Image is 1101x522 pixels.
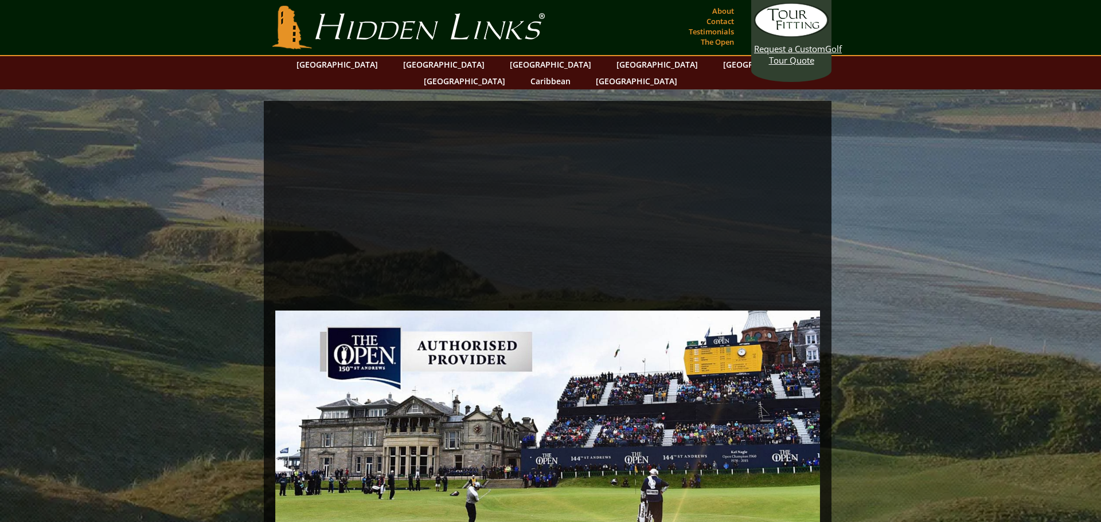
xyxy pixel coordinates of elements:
a: Caribbean [525,73,576,89]
a: Contact [704,13,737,29]
iframe: Sir-Nick-Favorite-memories-from-St-Andrews [372,112,724,311]
a: [GEOGRAPHIC_DATA] [611,56,704,73]
a: Testimonials [686,23,737,40]
a: About [709,3,737,19]
a: [GEOGRAPHIC_DATA] [397,56,490,73]
a: Request a CustomGolf Tour Quote [754,3,829,66]
a: The Open [698,34,737,50]
a: [GEOGRAPHIC_DATA] [717,56,810,73]
a: [GEOGRAPHIC_DATA] [291,56,384,73]
a: [GEOGRAPHIC_DATA] [504,56,597,73]
a: [GEOGRAPHIC_DATA] [590,73,683,89]
span: Request a Custom [754,43,825,54]
a: [GEOGRAPHIC_DATA] [418,73,511,89]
